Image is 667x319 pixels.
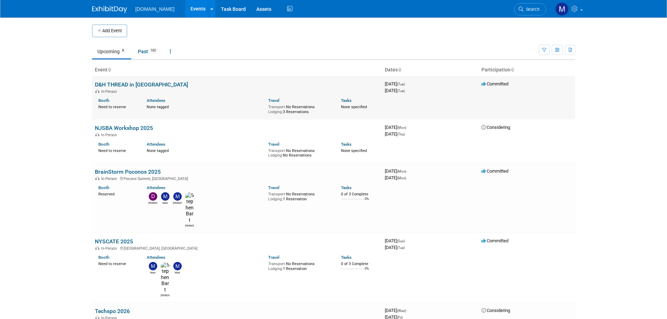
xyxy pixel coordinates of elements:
[107,67,111,72] a: Sort by Event Name
[385,81,407,86] span: [DATE]
[481,308,510,313] span: Considering
[268,190,331,201] div: No Reservations 1 Reservation
[133,45,163,58] a: Past102
[149,262,157,270] img: Mark Menzella
[341,185,352,190] a: Tasks
[406,238,407,243] span: -
[268,260,331,271] div: No Reservations 1 Reservation
[385,88,405,93] span: [DATE]
[385,168,408,174] span: [DATE]
[481,125,510,130] span: Considering
[481,238,508,243] span: Committed
[268,110,283,114] span: Lodging:
[161,192,169,201] img: Mark Menzella
[397,132,405,136] span: (Thu)
[101,89,119,94] span: In-Person
[98,142,109,147] a: Booth
[173,192,182,201] img: Matthew Levin
[120,48,126,53] span: 8
[365,197,369,207] td: 0%
[95,168,161,175] a: BrainStorm Poconos 2025
[101,176,119,181] span: In-Person
[481,168,508,174] span: Committed
[514,3,546,15] a: Search
[385,175,406,180] span: [DATE]
[385,238,407,243] span: [DATE]
[95,125,153,131] a: NJSBA Workshop 2025
[147,142,165,147] a: Attendees
[341,192,379,197] div: 0 of 3 Complete
[92,45,131,58] a: Upcoming8
[185,223,194,228] div: Stephen Bart
[268,148,286,153] span: Transport:
[185,192,194,223] img: Stephen Bart
[397,176,406,180] span: (Mon)
[95,238,133,245] a: NYSCATE 2025
[397,126,406,130] span: (Mon)
[95,89,99,93] img: In-Person Event
[406,81,407,86] span: -
[268,266,283,271] span: Lodging:
[149,192,157,201] img: Damien Dimino
[341,262,379,266] div: 0 of 3 Complete
[95,133,99,136] img: In-Person Event
[148,270,157,275] div: Mark Menzella
[173,201,182,205] div: Matthew Levin
[173,262,182,270] img: Mark Triftshauser
[385,125,408,130] span: [DATE]
[92,64,382,76] th: Event
[397,246,405,250] span: (Tue)
[148,48,158,53] span: 102
[268,103,331,114] div: No Reservations 3 Reservations
[98,190,137,197] div: Reserved
[136,6,175,12] span: [DOMAIN_NAME]
[147,103,263,110] div: None tagged
[268,142,279,147] a: Travel
[397,82,405,86] span: (Tue)
[92,6,127,13] img: ExhibitDay
[341,142,352,147] a: Tasks
[407,168,408,174] span: -
[523,7,540,12] span: Search
[268,192,286,196] span: Transport:
[385,131,405,137] span: [DATE]
[98,103,137,110] div: Need to reserve
[95,246,99,250] img: In-Person Event
[385,245,405,250] span: [DATE]
[98,255,109,260] a: Booth
[268,255,279,260] a: Travel
[148,201,157,205] div: Damien Dimino
[397,169,406,173] span: (Mon)
[341,148,367,153] span: None specified
[479,64,575,76] th: Participation
[407,125,408,130] span: -
[98,185,109,190] a: Booth
[98,260,137,266] div: Need to reserve
[101,246,119,251] span: In-Person
[365,267,369,276] td: 0%
[510,67,514,72] a: Sort by Participation Type
[341,105,367,109] span: None specified
[268,185,279,190] a: Travel
[173,270,182,275] div: Mark Triftshauser
[341,98,352,103] a: Tasks
[407,308,408,313] span: -
[147,98,165,103] a: Attendees
[95,176,99,180] img: In-Person Event
[161,262,169,293] img: Stephen Bart
[397,239,405,243] span: (Sun)
[92,25,127,37] button: Add Event
[268,262,286,266] span: Transport:
[147,147,263,153] div: None tagged
[147,185,165,190] a: Attendees
[397,309,406,313] span: (Wed)
[341,255,352,260] a: Tasks
[161,293,169,297] div: Stephen Bart
[95,245,379,251] div: [GEOGRAPHIC_DATA], [GEOGRAPHIC_DATA]
[268,147,331,158] div: No Reservations No Reservations
[397,89,405,93] span: (Tue)
[95,308,130,314] a: Techspo 2026
[98,147,137,153] div: Need to reserve
[98,98,109,103] a: Booth
[161,201,169,205] div: Mark Menzella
